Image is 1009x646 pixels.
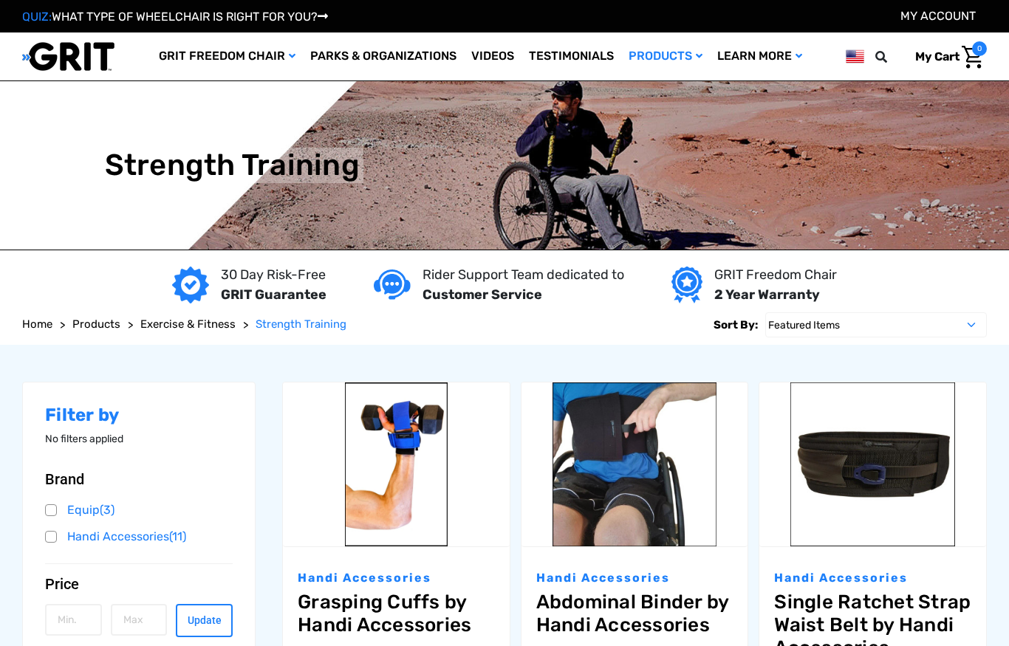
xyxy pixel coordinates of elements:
[172,267,209,303] img: GRIT Guarantee
[45,405,233,426] h2: Filter by
[283,382,510,546] a: Grasping Cuffs by Handi Accessories,$69.95
[759,382,986,546] img: Single Ratchet Strap Waist Belt by Handi Accessories
[45,470,84,488] span: Brand
[72,316,120,333] a: Products
[298,569,495,587] p: Handi Accessories
[846,47,864,66] img: us.png
[904,41,987,72] a: Cart with 0 items
[882,41,904,72] input: Search
[22,317,52,331] span: Home
[962,46,983,69] img: Cart
[45,575,233,593] button: Price
[105,148,360,183] h1: Strength Training
[45,499,233,521] a: Equip(3)
[45,470,233,488] button: Brand
[536,591,733,636] a: Abdominal Binder by Handi Accessories,$29.95
[151,32,303,80] a: GRIT Freedom Chair
[714,312,758,337] label: Sort By:
[774,569,971,587] p: Handi Accessories
[22,316,52,333] a: Home
[423,286,542,303] strong: Customer Service
[256,317,346,331] span: Strength Training
[714,265,837,285] p: GRIT Freedom Chair
[671,267,702,303] img: Year warranty
[22,41,114,72] img: GRIT All-Terrain Wheelchair and Mobility Equipment
[621,32,710,80] a: Products
[100,503,114,517] span: (3)
[45,575,79,593] span: Price
[45,526,233,548] a: Handi Accessories(11)
[374,269,411,300] img: Customer service
[169,529,186,543] span: (11)
[536,569,733,587] p: Handi Accessories
[140,316,236,333] a: Exercise & Fitness
[298,591,495,636] a: Grasping Cuffs by Handi Accessories,$69.95
[140,317,236,331] span: Exercise & Fitness
[72,317,120,331] span: Products
[22,10,52,24] span: QUIZ:
[45,431,233,447] p: No filters applied
[176,604,233,637] button: Update
[283,382,510,546] img: Grasping Cuffs by Handi Accessories
[22,10,328,24] a: QUIZ:WHAT TYPE OF WHEELCHAIR IS RIGHT FOR YOU?
[972,41,987,56] span: 0
[900,9,976,23] a: Account
[521,32,621,80] a: Testimonials
[256,316,346,333] a: Strength Training
[714,286,820,303] strong: 2 Year Warranty
[521,382,748,546] img: Abdominal Binder by Handi Accessories
[759,382,986,546] a: Single Ratchet Strap Waist Belt by Handi Accessories,$59.95
[221,286,326,303] strong: GRIT Guarantee
[111,604,168,636] input: Max.
[303,32,464,80] a: Parks & Organizations
[423,265,624,285] p: Rider Support Team dedicated to
[464,32,521,80] a: Videos
[521,382,748,546] a: Abdominal Binder by Handi Accessories,$29.95
[915,49,960,63] span: My Cart
[710,32,810,80] a: Learn More
[45,604,102,636] input: Min.
[221,265,326,285] p: 30 Day Risk-Free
